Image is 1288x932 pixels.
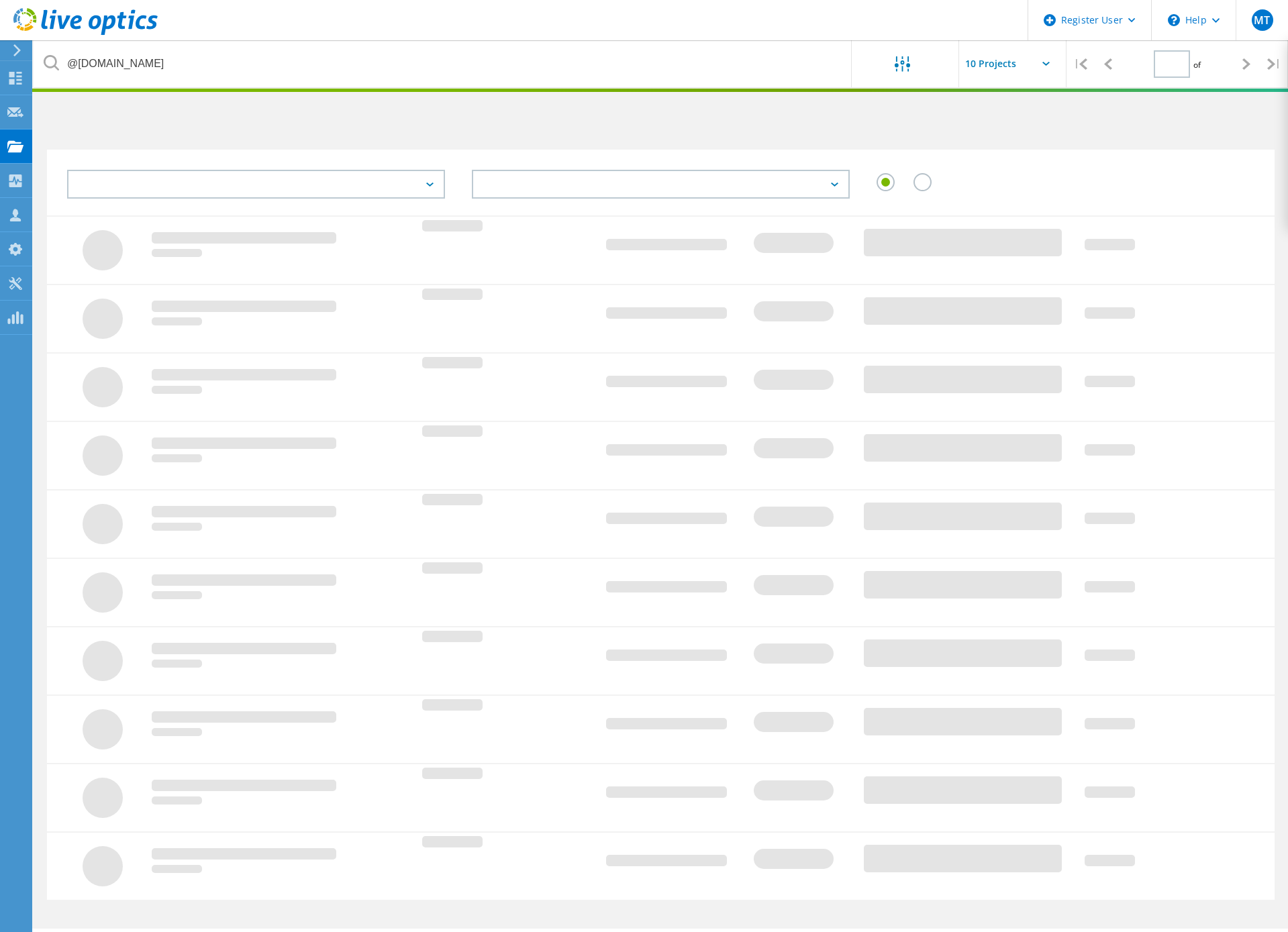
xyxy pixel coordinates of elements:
[1193,59,1201,70] span: of
[13,28,158,38] a: Live Optics Dashboard
[1254,15,1270,25] span: MT
[1260,40,1288,88] div: |
[1067,40,1094,88] div: |
[34,40,852,87] input: undefined
[1168,14,1180,26] svg: \n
